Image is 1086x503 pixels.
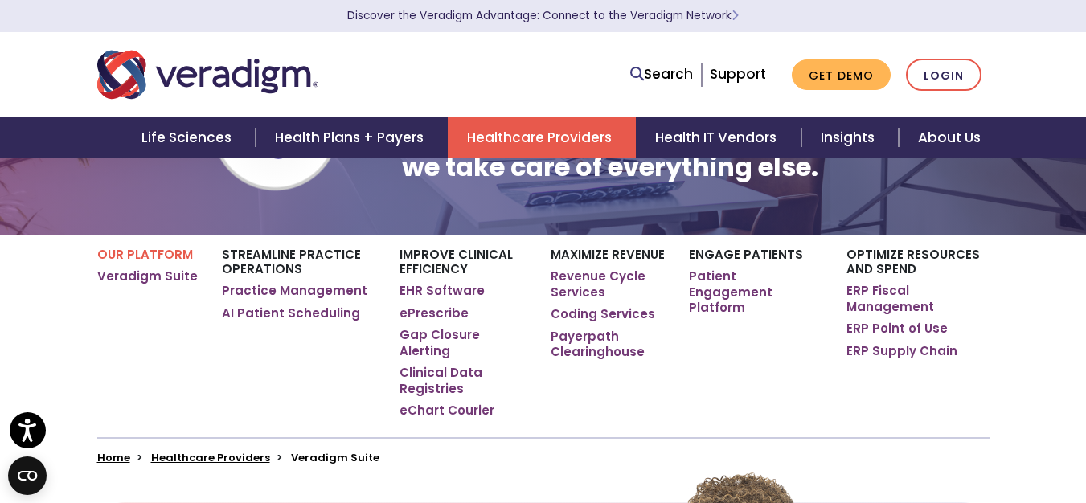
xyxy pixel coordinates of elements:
[846,321,948,337] a: ERP Point of Use
[222,283,367,299] a: Practice Management
[402,121,818,182] h1: You take care of your patients, we take care of everything else.
[792,59,891,91] a: Get Demo
[732,8,739,23] span: Learn More
[400,305,469,321] a: ePrescribe
[689,268,822,316] a: Patient Engagement Platform
[846,283,989,314] a: ERP Fiscal Management
[906,59,981,92] a: Login
[710,64,766,84] a: Support
[630,63,693,85] a: Search
[400,327,527,358] a: Gap Closure Alerting
[222,305,360,321] a: AI Patient Scheduling
[400,403,494,419] a: eChart Courier
[97,48,318,101] img: Veradigm logo
[551,329,665,360] a: Payerpath Clearinghouse
[551,306,655,322] a: Coding Services
[97,450,130,465] a: Home
[636,117,801,158] a: Health IT Vendors
[347,8,739,23] a: Discover the Veradigm Advantage: Connect to the Veradigm NetworkLearn More
[97,268,198,284] a: Veradigm Suite
[122,117,256,158] a: Life Sciences
[151,450,270,465] a: Healthcare Providers
[8,456,47,495] button: Open CMP widget
[448,117,636,158] a: Healthcare Providers
[256,117,448,158] a: Health Plans + Payers
[400,365,527,396] a: Clinical Data Registries
[801,117,899,158] a: Insights
[899,117,1000,158] a: About Us
[400,283,485,299] a: EHR Software
[551,268,665,300] a: Revenue Cycle Services
[846,343,957,359] a: ERP Supply Chain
